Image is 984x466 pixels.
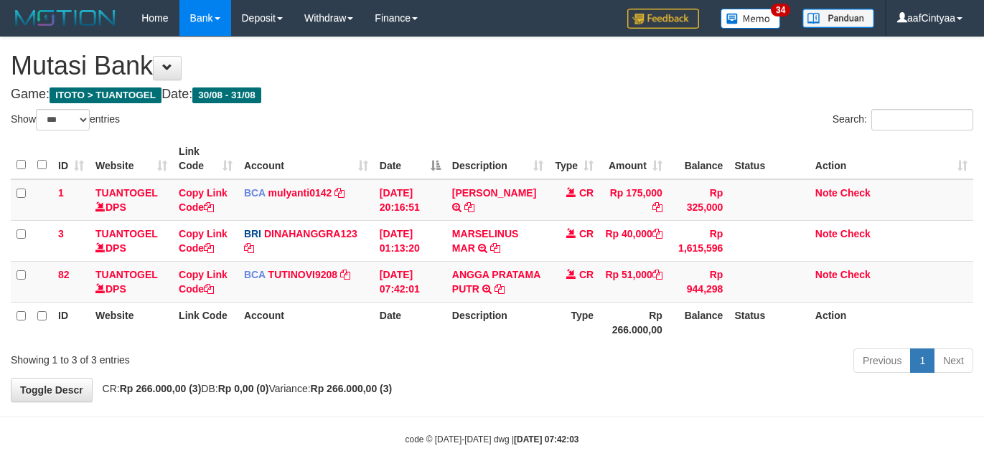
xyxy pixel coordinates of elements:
small: code © [DATE]-[DATE] dwg | [406,434,579,444]
a: TUANTOGEL [95,187,158,199]
img: Feedback.jpg [627,9,699,29]
td: Rp 175,000 [599,179,668,221]
span: CR [579,228,594,239]
h4: Game: Date: [11,87,973,102]
a: ANGGA PRATAMA PUTR [452,269,540,295]
a: TUANTOGEL [95,269,158,280]
img: MOTION_logo.png [11,7,120,29]
a: TUANTOGEL [95,228,158,239]
a: Next [934,348,973,373]
a: mulyanti0142 [268,187,332,199]
img: Button%20Memo.svg [721,9,781,29]
select: Showentries [36,109,90,130]
th: Account [238,302,374,343]
span: ITOTO > TUANTOGEL [50,87,161,103]
td: Rp 40,000 [599,220,668,261]
th: Date: activate to sort column descending [374,138,446,179]
a: Note [815,269,838,280]
th: Account: activate to sort column ascending [238,138,374,179]
a: Note [815,228,838,239]
strong: Rp 266.000,00 (3) [120,383,202,394]
span: CR [579,187,594,199]
a: Note [815,187,838,199]
span: BRI [244,228,261,239]
span: BCA [244,187,266,199]
th: Balance [668,138,729,179]
a: Copy MARSELINUS MAR to clipboard [490,242,500,254]
th: Rp 266.000,00 [599,302,668,343]
th: Description [446,302,549,343]
a: Copy Rp 40,000 to clipboard [652,228,662,239]
a: DINAHANGGRA123 [264,228,357,239]
a: Copy DINAHANGGRA123 to clipboard [244,242,254,254]
img: panduan.png [802,9,874,28]
th: Status [728,302,809,343]
a: Copy Rp 175,000 to clipboard [652,201,662,213]
a: Copy Link Code [179,269,228,295]
th: Status [728,138,809,179]
a: [PERSON_NAME] [452,187,536,199]
th: Balance [668,302,729,343]
strong: [DATE] 07:42:03 [514,434,578,444]
a: Toggle Descr [11,378,93,402]
th: ID: activate to sort column ascending [52,138,90,179]
label: Search: [833,109,973,130]
a: Previous [853,348,911,373]
a: Copy Link Code [179,187,228,213]
span: CR [579,269,594,280]
th: Date [374,302,446,343]
td: [DATE] 07:42:01 [374,261,446,302]
label: Show entries [11,109,120,130]
td: Rp 944,298 [668,261,729,302]
th: Link Code [173,302,238,343]
a: Copy TUTINOVI9208 to clipboard [340,269,350,280]
span: 30/08 - 31/08 [192,87,261,103]
span: 1 [58,187,64,199]
th: Type: activate to sort column ascending [549,138,599,179]
td: Rp 51,000 [599,261,668,302]
a: Copy ANGGA PRATAMA PUTR to clipboard [495,283,505,295]
span: 34 [771,4,790,16]
a: Copy Rp 51,000 to clipboard [652,269,662,280]
th: Link Code: activate to sort column ascending [173,138,238,179]
a: Copy Link Code [179,228,228,254]
span: BCA [244,269,266,280]
th: Amount: activate to sort column ascending [599,138,668,179]
a: TUTINOVI9208 [268,269,337,280]
span: 82 [58,269,70,280]
th: Website [90,302,173,343]
a: Check [840,269,871,280]
th: Description: activate to sort column ascending [446,138,549,179]
span: 3 [58,228,64,239]
th: Type [549,302,599,343]
h1: Mutasi Bank [11,52,973,80]
span: CR: DB: Variance: [95,383,393,394]
td: DPS [90,261,173,302]
a: Copy mulyanti0142 to clipboard [334,187,345,199]
strong: Rp 0,00 (0) [218,383,269,394]
div: Showing 1 to 3 of 3 entries [11,347,399,367]
th: Action [810,302,973,343]
th: Website: activate to sort column ascending [90,138,173,179]
td: Rp 325,000 [668,179,729,221]
td: DPS [90,220,173,261]
th: Action: activate to sort column ascending [810,138,973,179]
td: DPS [90,179,173,221]
td: Rp 1,615,596 [668,220,729,261]
a: 1 [910,348,934,373]
a: MARSELINUS MAR [452,228,519,254]
th: ID [52,302,90,343]
td: [DATE] 20:16:51 [374,179,446,221]
a: Copy JAJA JAHURI to clipboard [464,201,474,213]
a: Check [840,228,871,239]
td: [DATE] 01:13:20 [374,220,446,261]
a: Check [840,187,871,199]
strong: Rp 266.000,00 (3) [311,383,393,394]
input: Search: [871,109,973,130]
